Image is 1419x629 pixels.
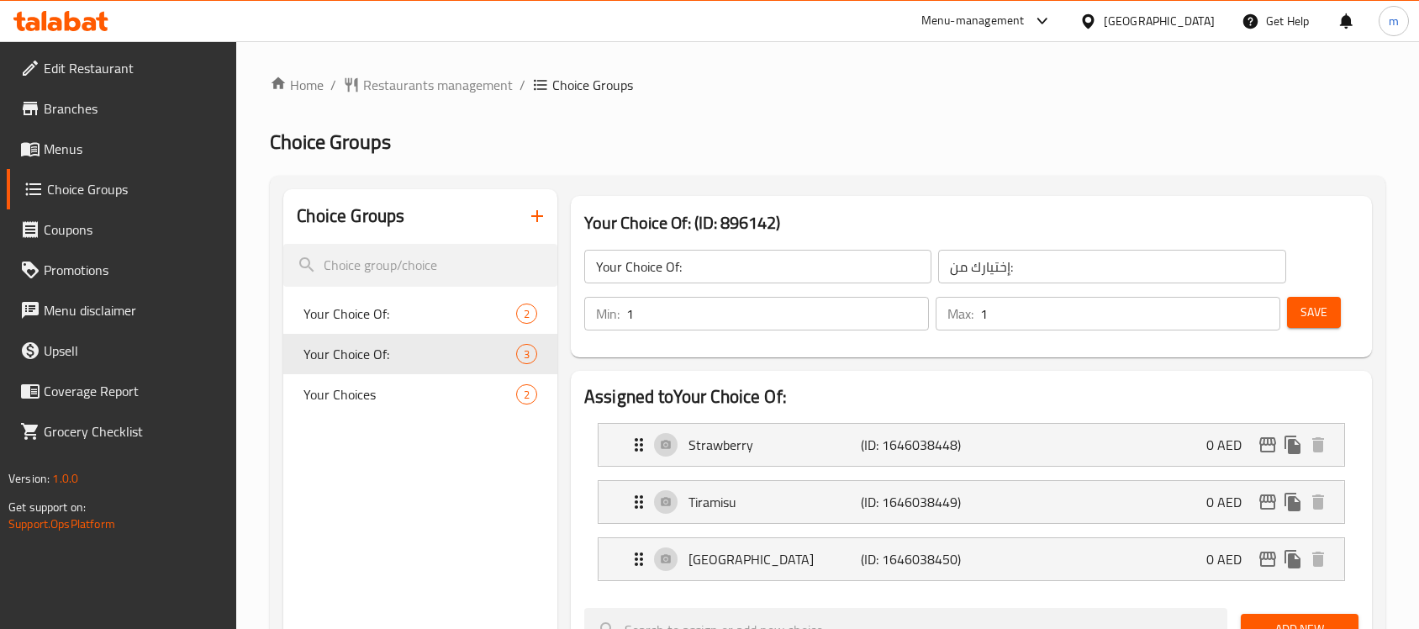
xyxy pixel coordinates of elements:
[270,75,324,95] a: Home
[44,139,224,159] span: Menus
[7,88,237,129] a: Branches
[363,75,513,95] span: Restaurants management
[688,435,861,455] p: Strawberry
[1255,489,1280,515] button: edit
[52,468,78,489] span: 1.0.0
[1306,489,1331,515] button: delete
[7,330,237,371] a: Upsell
[7,411,237,452] a: Grocery Checklist
[596,304,620,324] p: Min:
[584,416,1358,473] li: Expand
[552,75,633,95] span: Choice Groups
[283,334,557,374] div: Your Choice Of:3
[303,344,516,364] span: Your Choice Of:
[1255,547,1280,572] button: edit
[517,306,536,322] span: 2
[7,371,237,411] a: Coverage Report
[44,421,224,441] span: Grocery Checklist
[861,435,976,455] p: (ID: 1646038448)
[44,381,224,401] span: Coverage Report
[330,75,336,95] li: /
[44,98,224,119] span: Branches
[1206,549,1255,569] p: 0 AED
[7,48,237,88] a: Edit Restaurant
[688,492,861,512] p: Tiramisu
[584,209,1358,236] h3: Your Choice Of: (ID: 896142)
[270,75,1385,95] nav: breadcrumb
[584,384,1358,410] h2: Assigned to Your Choice Of:
[517,387,536,403] span: 2
[517,346,536,362] span: 3
[8,468,50,489] span: Version:
[584,473,1358,531] li: Expand
[1306,547,1331,572] button: delete
[47,179,224,199] span: Choice Groups
[599,538,1344,580] div: Expand
[861,549,976,569] p: (ID: 1646038450)
[7,250,237,290] a: Promotions
[7,209,237,250] a: Coupons
[303,304,516,324] span: Your Choice Of:
[1306,432,1331,457] button: delete
[44,341,224,361] span: Upsell
[516,384,537,404] div: Choices
[516,344,537,364] div: Choices
[44,300,224,320] span: Menu disclaimer
[688,549,861,569] p: [GEOGRAPHIC_DATA]
[599,424,1344,466] div: Expand
[1280,547,1306,572] button: duplicate
[44,58,224,78] span: Edit Restaurant
[283,244,557,287] input: search
[303,384,516,404] span: Your Choices
[7,290,237,330] a: Menu disclaimer
[297,203,404,229] h2: Choice Groups
[343,75,513,95] a: Restaurants management
[44,219,224,240] span: Coupons
[8,496,86,518] span: Get support on:
[921,11,1025,31] div: Menu-management
[270,123,391,161] span: Choice Groups
[1104,12,1215,30] div: [GEOGRAPHIC_DATA]
[520,75,525,95] li: /
[1300,302,1327,323] span: Save
[1389,12,1399,30] span: m
[7,169,237,209] a: Choice Groups
[947,304,973,324] p: Max:
[1280,489,1306,515] button: duplicate
[1255,432,1280,457] button: edit
[584,531,1358,588] li: Expand
[861,492,976,512] p: (ID: 1646038449)
[7,129,237,169] a: Menus
[1206,435,1255,455] p: 0 AED
[599,481,1344,523] div: Expand
[44,260,224,280] span: Promotions
[8,513,115,535] a: Support.OpsPlatform
[1287,297,1341,328] button: Save
[283,293,557,334] div: Your Choice Of:2
[1280,432,1306,457] button: duplicate
[283,374,557,415] div: Your Choices2
[1206,492,1255,512] p: 0 AED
